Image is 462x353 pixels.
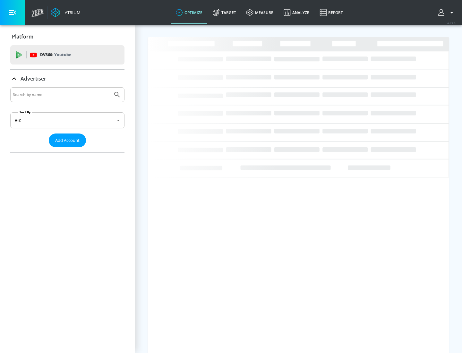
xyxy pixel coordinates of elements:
a: Report [314,1,348,24]
div: Atrium [62,10,81,15]
p: Platform [12,33,33,40]
a: Atrium [51,8,81,17]
p: DV360: [40,51,71,58]
p: Youtube [54,51,71,58]
a: Target [208,1,241,24]
input: Search by name [13,90,110,99]
p: Advertiser [21,75,46,82]
nav: list of Advertiser [10,147,124,152]
div: Platform [10,28,124,46]
button: Add Account [49,133,86,147]
div: Advertiser [10,87,124,152]
a: optimize [171,1,208,24]
a: Analyze [278,1,314,24]
div: Advertiser [10,70,124,88]
a: measure [241,1,278,24]
div: A-Z [10,112,124,128]
label: Sort By [18,110,32,114]
span: Add Account [55,137,80,144]
span: v 4.24.0 [447,21,456,25]
div: DV360: Youtube [10,45,124,65]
